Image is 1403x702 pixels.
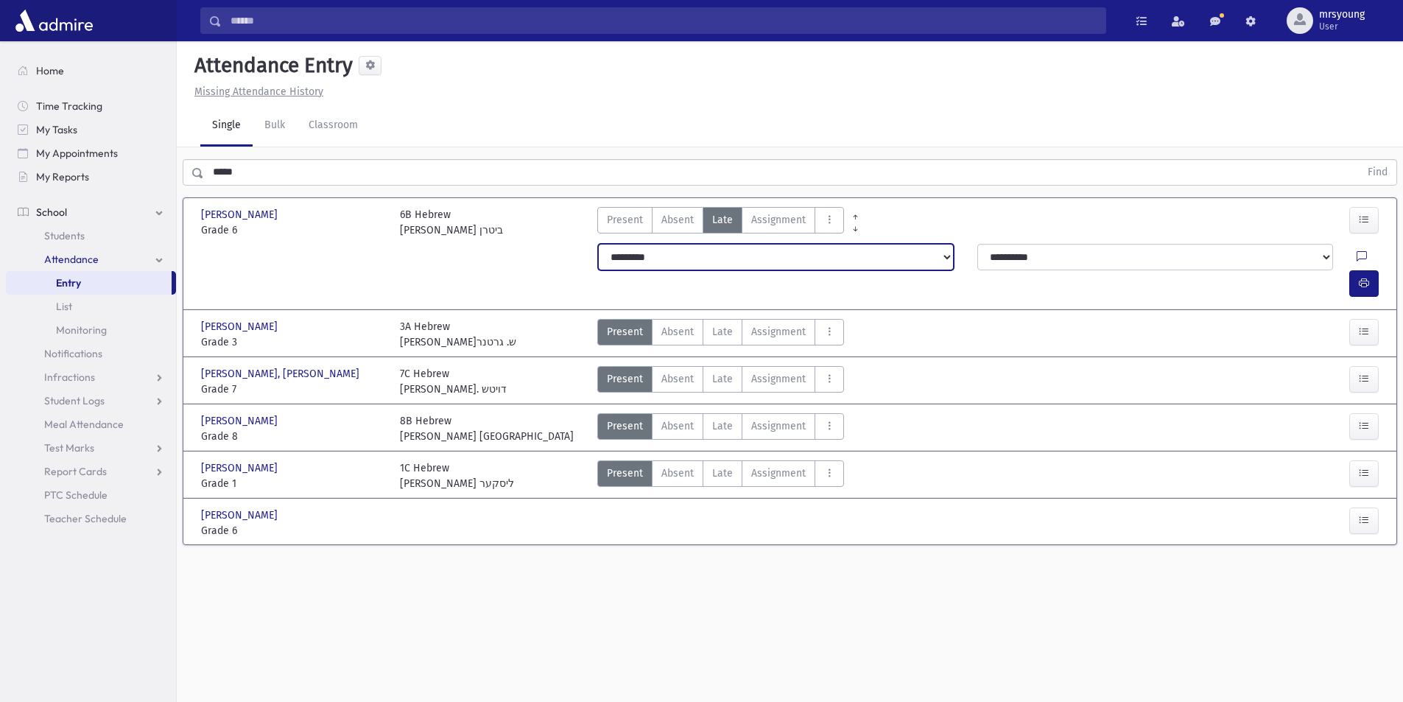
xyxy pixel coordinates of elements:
[661,371,694,387] span: Absent
[44,441,94,454] span: Test Marks
[12,6,96,35] img: AdmirePro
[751,418,806,434] span: Assignment
[6,59,176,83] a: Home
[1319,9,1365,21] span: mrsyoung
[6,118,176,141] a: My Tasks
[597,319,844,350] div: AttTypes
[44,488,108,502] span: PTC Schedule
[201,319,281,334] span: [PERSON_NAME]
[44,418,124,431] span: Meal Attendance
[44,347,102,360] span: Notifications
[44,253,99,266] span: Attendance
[400,413,574,444] div: 8B Hebrew [PERSON_NAME] [GEOGRAPHIC_DATA]
[189,53,353,78] h5: Attendance Entry
[44,465,107,478] span: Report Cards
[400,460,514,491] div: 1C Hebrew [PERSON_NAME] ליסקער
[201,476,385,491] span: Grade 1
[751,371,806,387] span: Assignment
[712,212,733,228] span: Late
[661,212,694,228] span: Absent
[36,206,67,219] span: School
[36,147,118,160] span: My Appointments
[6,436,176,460] a: Test Marks
[751,212,806,228] span: Assignment
[661,418,694,434] span: Absent
[400,319,516,350] div: 3A Hebrew [PERSON_NAME]ש. גרטנר
[712,466,733,481] span: Late
[607,371,643,387] span: Present
[201,222,385,238] span: Grade 6
[6,389,176,413] a: Student Logs
[6,200,176,224] a: School
[597,207,844,238] div: AttTypes
[36,170,89,183] span: My Reports
[36,123,77,136] span: My Tasks
[712,418,733,434] span: Late
[712,324,733,340] span: Late
[201,429,385,444] span: Grade 8
[201,413,281,429] span: [PERSON_NAME]
[201,508,281,523] span: [PERSON_NAME]
[607,466,643,481] span: Present
[297,105,370,147] a: Classroom
[6,94,176,118] a: Time Tracking
[400,207,503,238] div: 6B Hebrew [PERSON_NAME] ביטרן
[6,507,176,530] a: Teacher Schedule
[597,413,844,444] div: AttTypes
[201,366,362,382] span: [PERSON_NAME], [PERSON_NAME]
[6,295,176,318] a: List
[597,460,844,491] div: AttTypes
[56,276,81,289] span: Entry
[6,141,176,165] a: My Appointments
[44,512,127,525] span: Teacher Schedule
[36,64,64,77] span: Home
[201,523,385,538] span: Grade 6
[661,324,694,340] span: Absent
[712,371,733,387] span: Late
[201,334,385,350] span: Grade 3
[1359,160,1396,185] button: Find
[661,466,694,481] span: Absent
[36,99,102,113] span: Time Tracking
[201,382,385,397] span: Grade 7
[6,224,176,248] a: Students
[56,300,72,313] span: List
[56,323,107,337] span: Monitoring
[6,460,176,483] a: Report Cards
[6,165,176,189] a: My Reports
[607,418,643,434] span: Present
[253,105,297,147] a: Bulk
[200,105,253,147] a: Single
[44,229,85,242] span: Students
[6,318,176,342] a: Monitoring
[189,85,323,98] a: Missing Attendance History
[194,85,323,98] u: Missing Attendance History
[44,371,95,384] span: Infractions
[607,324,643,340] span: Present
[6,248,176,271] a: Attendance
[607,212,643,228] span: Present
[201,207,281,222] span: [PERSON_NAME]
[201,460,281,476] span: [PERSON_NAME]
[222,7,1105,34] input: Search
[6,271,172,295] a: Entry
[597,366,844,397] div: AttTypes
[751,466,806,481] span: Assignment
[6,342,176,365] a: Notifications
[751,324,806,340] span: Assignment
[1319,21,1365,32] span: User
[400,366,507,397] div: 7C Hebrew [PERSON_NAME]. דויטש
[44,394,105,407] span: Student Logs
[6,483,176,507] a: PTC Schedule
[6,413,176,436] a: Meal Attendance
[6,365,176,389] a: Infractions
